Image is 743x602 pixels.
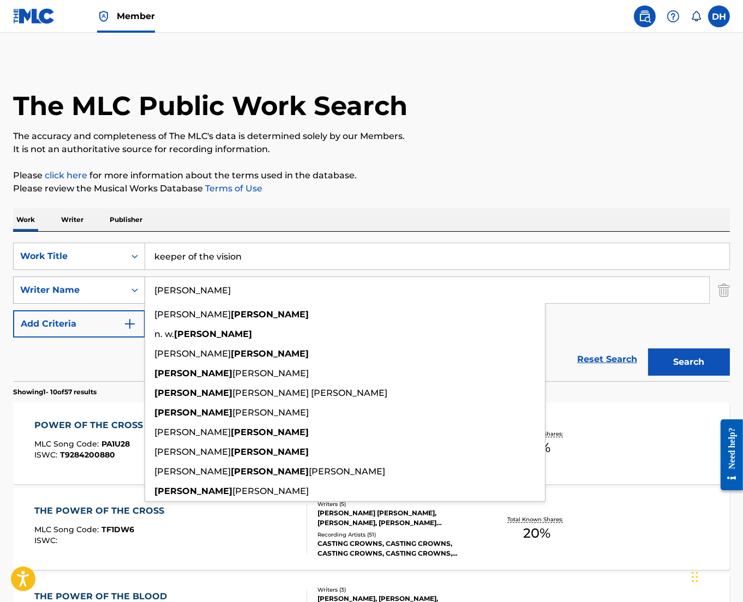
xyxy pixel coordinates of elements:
p: Work [13,208,38,231]
div: Drag [692,561,698,593]
p: Publisher [106,208,146,231]
p: The accuracy and completeness of The MLC's data is determined solely by our Members. [13,130,730,143]
strong: [PERSON_NAME] [154,388,232,398]
span: [PERSON_NAME] [232,368,309,378]
img: Delete Criterion [718,276,730,304]
div: [PERSON_NAME] [PERSON_NAME], [PERSON_NAME], [PERSON_NAME] [PERSON_NAME] [PERSON_NAME] [PERSON_NAME] [317,508,477,528]
div: Help [662,5,684,27]
span: [PERSON_NAME] [232,407,309,418]
iframe: Resource Center [712,411,743,499]
div: User Menu [708,5,730,27]
span: [PERSON_NAME] [309,466,385,477]
form: Search Form [13,243,730,381]
a: click here [45,170,87,180]
div: CASTING CROWNS, CASTING CROWNS, CASTING CROWNS, CASTING CROWNS, CASTING CROWNS [317,539,477,558]
div: Writers ( 5 ) [317,500,477,508]
span: T9284200880 [60,450,115,460]
img: help [667,10,680,23]
img: 9d2ae6d4665cec9f34b9.svg [123,317,136,330]
strong: [PERSON_NAME] [231,309,309,320]
span: [PERSON_NAME] [154,427,231,437]
span: [PERSON_NAME] [154,466,231,477]
p: Please review the Musical Works Database [13,182,730,195]
strong: [PERSON_NAME] [231,427,309,437]
strong: [PERSON_NAME] [154,368,232,378]
div: Recording Artists ( 51 ) [317,531,477,539]
a: POWER OF THE CROSSMLC Song Code:PA1U28ISWC:T9284200880Writers (5)[PERSON_NAME], [PERSON_NAME], [P... [13,402,730,484]
iframe: Chat Widget [688,550,743,602]
span: ISWC : [34,535,60,545]
a: Terms of Use [203,183,262,194]
h1: The MLC Public Work Search [13,89,408,122]
strong: [PERSON_NAME] [154,486,232,496]
span: [PERSON_NAME] [232,486,309,496]
button: Search [648,348,730,376]
div: Writers ( 3 ) [317,586,477,594]
span: [PERSON_NAME] [154,309,231,320]
span: PA1U28 [101,439,130,449]
span: MLC Song Code : [34,525,101,534]
p: Writer [58,208,87,231]
div: Writer Name [20,284,118,297]
a: THE POWER OF THE CROSSMLC Song Code:TF1DW6ISWC:Writers (5)[PERSON_NAME] [PERSON_NAME], [PERSON_NA... [13,488,730,570]
a: Public Search [634,5,656,27]
img: search [638,10,651,23]
div: Notifications [691,11,702,22]
strong: [PERSON_NAME] [231,447,309,457]
span: n. w. [154,329,174,339]
span: [PERSON_NAME] [154,447,231,457]
p: Showing 1 - 10 of 57 results [13,387,97,397]
span: ISWC : [34,450,60,460]
span: MLC Song Code : [34,439,101,449]
p: Total Known Shares: [508,515,566,523]
span: [PERSON_NAME] [154,348,231,359]
strong: [PERSON_NAME] [154,407,232,418]
span: [PERSON_NAME] [PERSON_NAME] [232,388,387,398]
img: Top Rightsholder [97,10,110,23]
strong: [PERSON_NAME] [231,466,309,477]
span: TF1DW6 [101,525,134,534]
a: Reset Search [572,347,643,371]
span: 20 % [523,523,550,543]
button: Add Criteria [13,310,145,338]
strong: [PERSON_NAME] [174,329,252,339]
strong: [PERSON_NAME] [231,348,309,359]
div: THE POWER OF THE CROSS [34,504,170,517]
p: Please for more information about the terms used in the database. [13,169,730,182]
span: Member [117,10,155,22]
img: MLC Logo [13,8,55,24]
div: Work Title [20,250,118,263]
p: It is not an authoritative source for recording information. [13,143,730,156]
div: POWER OF THE CROSS [34,419,148,432]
